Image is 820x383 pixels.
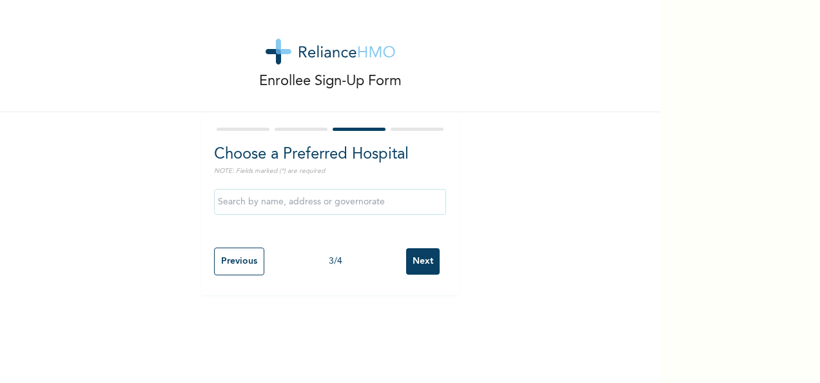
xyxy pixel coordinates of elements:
h2: Choose a Preferred Hospital [214,143,446,166]
input: Search by name, address or governorate [214,189,446,215]
input: Next [406,248,440,275]
p: Enrollee Sign-Up Form [259,71,402,92]
div: 3 / 4 [264,255,406,268]
input: Previous [214,248,264,275]
img: logo [266,39,395,64]
p: NOTE: Fields marked (*) are required [214,166,446,176]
